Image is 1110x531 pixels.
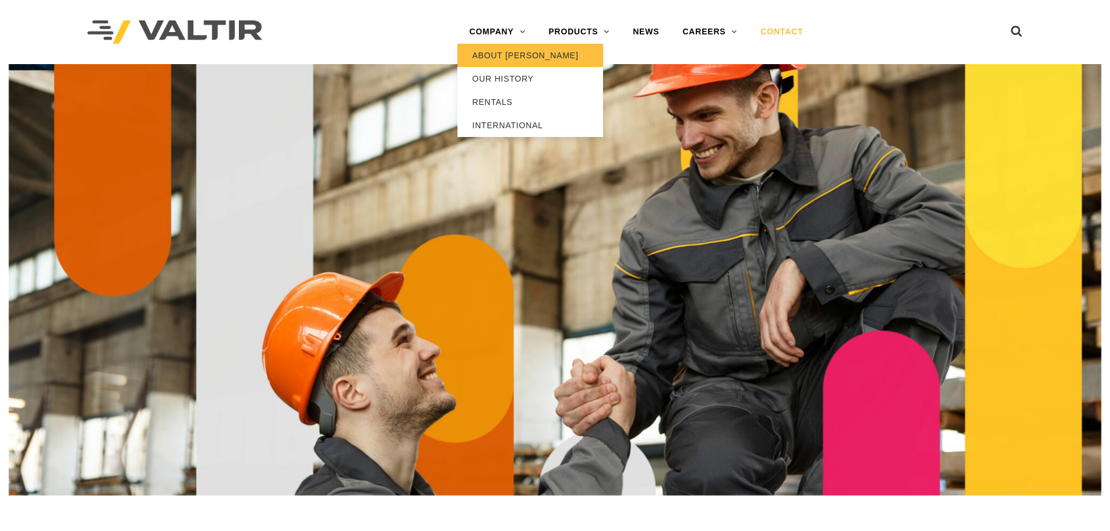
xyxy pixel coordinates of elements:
a: NEWS [621,20,671,44]
a: PRODUCTS [537,20,621,44]
a: OUR HISTORY [457,67,603,90]
a: CONTACT [749,20,815,44]
img: Contact_1 [9,64,1101,495]
a: CAREERS [671,20,749,44]
a: RENTALS [457,90,603,114]
a: INTERNATIONAL [457,114,603,137]
a: COMPANY [457,20,537,44]
a: ABOUT [PERSON_NAME] [457,44,603,67]
img: Valtir [87,20,262,44]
